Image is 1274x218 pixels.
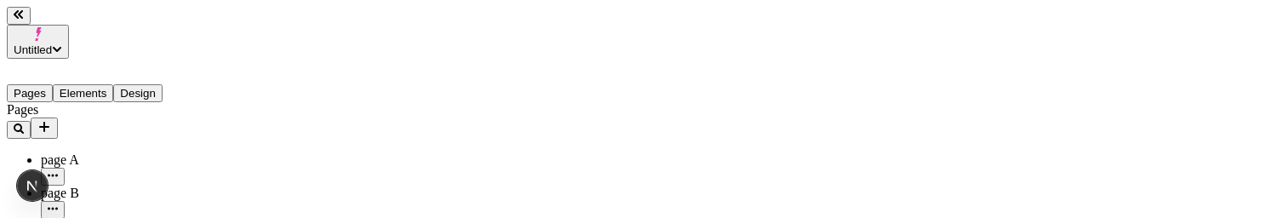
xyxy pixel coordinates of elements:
[41,186,211,201] div: page B
[53,84,114,102] button: Elements
[31,118,58,139] button: Add new
[14,43,52,56] span: Untitled
[41,152,211,168] div: page A
[7,25,69,59] button: Untitled
[113,84,163,102] button: Design
[7,102,211,118] div: Pages
[7,84,53,102] button: Pages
